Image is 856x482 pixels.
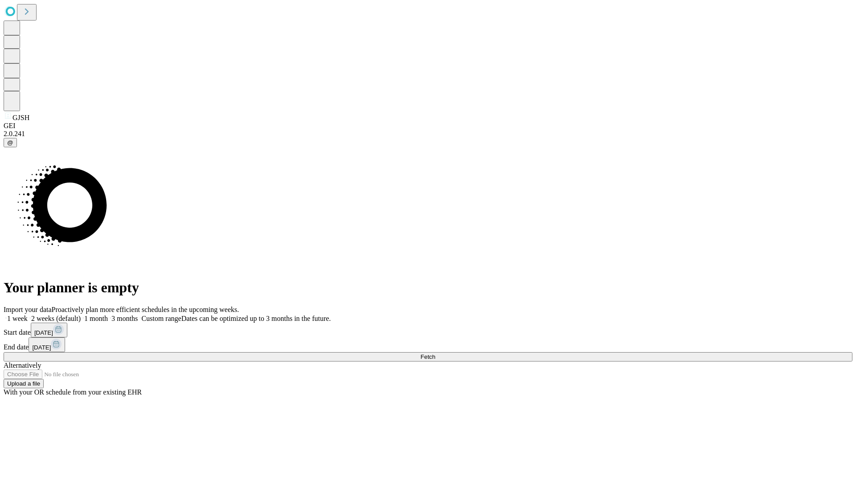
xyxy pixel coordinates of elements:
span: GJSH [12,114,29,121]
button: [DATE] [31,323,67,337]
span: 3 months [111,315,138,322]
span: 1 month [84,315,108,322]
span: Import your data [4,306,52,313]
span: Fetch [420,353,435,360]
div: GEI [4,122,852,130]
button: Fetch [4,352,852,361]
div: Start date [4,323,852,337]
span: Alternatively [4,361,41,369]
span: [DATE] [34,329,53,336]
button: Upload a file [4,379,44,388]
h1: Your planner is empty [4,279,852,296]
span: @ [7,139,13,146]
div: 2.0.241 [4,130,852,138]
span: Dates can be optimized up to 3 months in the future. [181,315,331,322]
div: End date [4,337,852,352]
span: Custom range [141,315,181,322]
span: With your OR schedule from your existing EHR [4,388,142,396]
span: [DATE] [32,344,51,351]
button: [DATE] [29,337,65,352]
button: @ [4,138,17,147]
span: Proactively plan more efficient schedules in the upcoming weeks. [52,306,239,313]
span: 2 weeks (default) [31,315,81,322]
span: 1 week [7,315,28,322]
